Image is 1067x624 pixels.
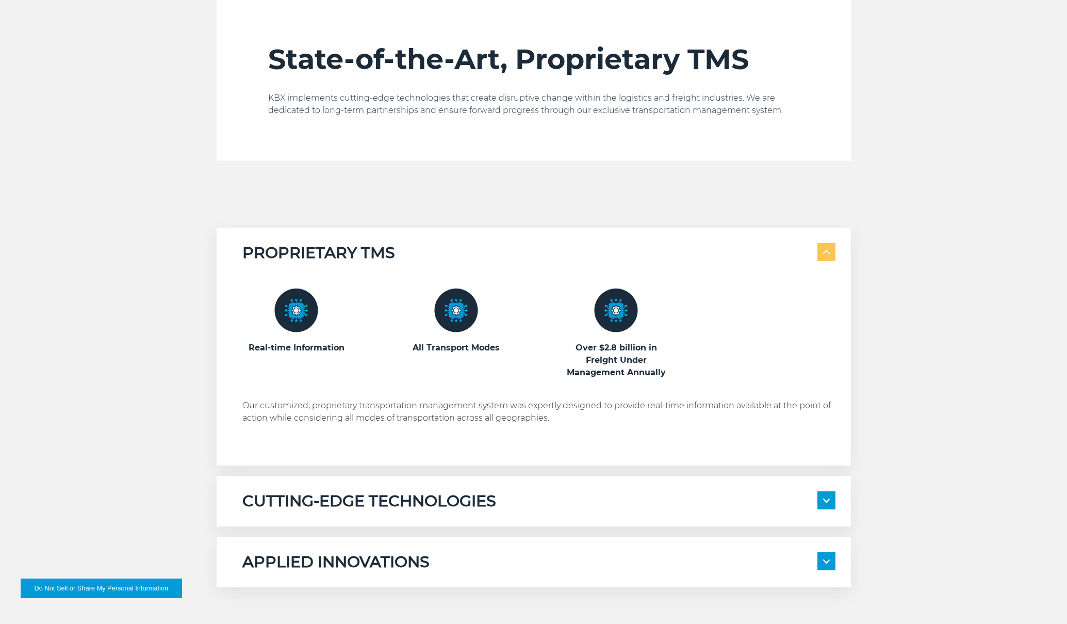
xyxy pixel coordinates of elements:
[242,399,835,424] p: Our customized, proprietary transportation management system was expertly designed to provide rea...
[823,559,830,564] img: arrow
[242,552,430,572] h5: APPLIED INNOVATIONS
[402,342,511,354] h3: All Transport Modes
[242,243,395,263] h5: PROPRIETARY TMS
[242,342,351,354] h3: Real-time Information
[268,42,799,76] h2: State-of-the-Art, Proprietary TMS
[242,491,496,511] h5: CUTTING-EDGE TECHNOLOGIES
[21,579,182,598] button: Do Not Sell or Share My Personal Information
[823,250,830,254] img: arrow
[823,499,830,503] img: arrow
[268,92,799,117] p: KBX implements cutting-edge technologies that create disruptive change within the logistics and f...
[562,342,670,379] h3: Over $2.8 billion in Freight Under Management Annually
